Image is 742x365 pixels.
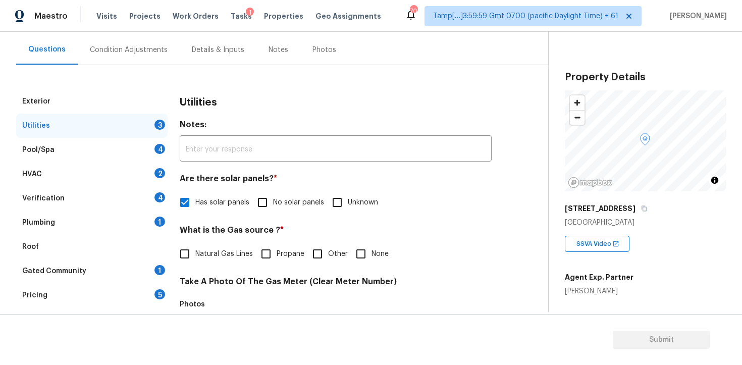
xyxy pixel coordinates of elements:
[576,239,615,249] span: SSVA Video
[640,133,650,149] div: Map marker
[180,120,492,134] h4: Notes:
[22,193,65,203] div: Verification
[154,168,165,178] div: 2
[180,225,492,239] h4: What is the Gas source ?
[277,249,304,259] span: Propane
[96,11,117,21] span: Visits
[195,249,253,259] span: Natural Gas Lines
[154,120,165,130] div: 3
[570,95,585,110] button: Zoom in
[565,236,629,252] div: SSVA Video
[565,203,635,214] h5: [STREET_ADDRESS]
[154,289,165,299] div: 5
[246,8,254,18] div: 1
[28,44,66,55] div: Questions
[709,174,721,186] button: Toggle attribution
[315,11,381,21] span: Geo Assignments
[570,110,585,125] button: Zoom out
[568,177,612,188] a: Mapbox homepage
[154,192,165,202] div: 4
[312,45,336,55] div: Photos
[192,45,244,55] div: Details & Inputs
[22,290,47,300] div: Pricing
[22,218,55,228] div: Plumbing
[22,242,39,252] div: Roof
[231,13,252,20] span: Tasks
[328,249,348,259] span: Other
[22,266,86,276] div: Gated Community
[22,145,55,155] div: Pool/Spa
[348,197,378,208] span: Unknown
[180,277,492,291] h4: Take A Photo Of The Gas Meter (Clear Meter Number)
[269,45,288,55] div: Notes
[372,249,389,259] span: None
[16,307,168,332] div: Add Area
[154,217,165,227] div: 1
[712,175,718,186] span: Toggle attribution
[565,272,633,282] h5: Agent Exp. Partner
[195,197,249,208] span: Has solar panels
[22,169,42,179] div: HVAC
[22,121,50,131] div: Utilities
[90,45,168,55] div: Condition Adjustments
[180,138,492,162] input: Enter your response
[666,11,727,21] span: [PERSON_NAME]
[22,96,50,107] div: Exterior
[264,11,303,21] span: Properties
[565,286,633,296] div: [PERSON_NAME]
[410,6,417,16] div: 700
[34,11,68,21] span: Maestro
[640,204,649,213] button: Copy Address
[129,11,161,21] span: Projects
[154,144,165,154] div: 4
[180,174,492,188] h4: Are there solar panels?
[565,72,726,82] h3: Property Details
[273,197,324,208] span: No solar panels
[433,11,618,21] span: Tamp[…]3:59:59 Gmt 0700 (pacific Daylight Time) + 61
[154,265,165,275] div: 1
[565,218,726,228] div: [GEOGRAPHIC_DATA]
[565,90,726,191] canvas: Map
[612,240,619,247] img: Open In New Icon
[180,301,205,308] h5: Photos
[173,11,219,21] span: Work Orders
[180,97,217,108] h3: Utilities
